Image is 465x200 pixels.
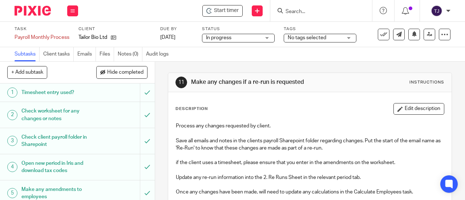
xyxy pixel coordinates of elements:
[202,5,243,17] div: Tailor Bio Ltd - Payroll Monthly Process
[15,34,69,41] div: Payroll Monthly Process
[146,47,172,61] a: Audit logs
[202,26,275,32] label: Status
[206,35,231,40] span: In progress
[176,174,444,181] p: Update any re-run information into the 2. Re Runs Sheet in the relevant period tab.
[160,35,175,40] span: [DATE]
[191,78,325,86] h1: Make any changes if a re-run is requested
[176,159,444,166] p: if the client uses a timesheet, please ensure that you enter in the amendments on the worksheet.
[7,110,17,120] div: 2
[21,158,96,176] h1: Open new period in Iris and download tax codes
[7,66,47,78] button: + Add subtask
[285,9,350,15] input: Search
[7,136,17,146] div: 3
[431,5,442,17] img: svg%3E
[77,47,96,61] a: Emails
[176,137,444,152] p: Save all emails and notes in the clients payroll Sharepoint folder regarding changes. Put the sta...
[7,162,17,172] div: 4
[21,87,96,98] h1: Timesheet entry used?
[214,7,239,15] span: Start timer
[284,26,356,32] label: Tags
[160,26,193,32] label: Due by
[15,26,69,32] label: Task
[7,87,17,98] div: 1
[175,106,208,112] p: Description
[7,188,17,198] div: 5
[78,26,151,32] label: Client
[176,188,444,196] p: Once any changes have been made, will need to update any calculations in the Calculate Employees ...
[21,106,96,124] h1: Check worksheet for any changes or notes
[100,47,114,61] a: Files
[118,47,142,61] a: Notes (0)
[175,77,187,88] div: 11
[288,35,326,40] span: No tags selected
[15,6,51,16] img: Pixie
[107,70,143,75] span: Hide completed
[21,132,96,150] h1: Check client payroll folder in Sharepoint
[43,47,74,61] a: Client tasks
[96,66,147,78] button: Hide completed
[409,79,444,85] div: Instructions
[393,103,444,115] button: Edit description
[15,47,40,61] a: Subtasks
[176,122,444,130] p: Process any changes requested by client.
[78,34,107,41] p: Tailor Bio Ltd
